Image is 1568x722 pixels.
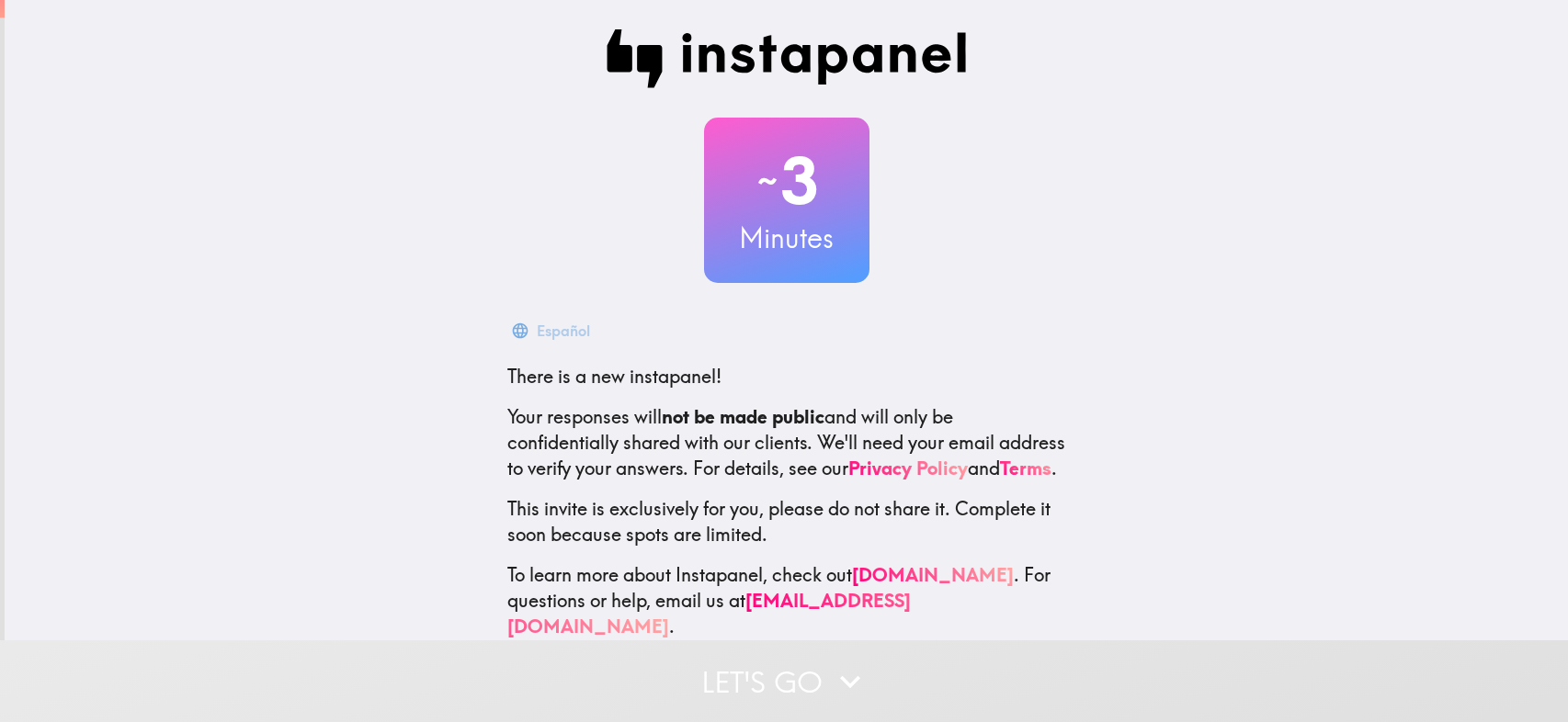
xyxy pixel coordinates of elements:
img: Instapanel [607,29,967,88]
a: Privacy Policy [848,457,968,479]
h3: Minutes [704,219,869,257]
b: not be made public [662,405,824,428]
a: Terms [1000,457,1051,479]
span: ~ [755,153,780,209]
button: Español [507,312,597,349]
p: To learn more about Instapanel, check out . For questions or help, email us at . [507,562,1066,639]
span: There is a new instapanel! [507,365,722,388]
a: [EMAIL_ADDRESS][DOMAIN_NAME] [507,589,911,637]
p: Your responses will and will only be confidentially shared with our clients. We'll need your emai... [507,404,1066,481]
div: Español [537,318,590,344]
p: This invite is exclusively for you, please do not share it. Complete it soon because spots are li... [507,496,1066,547]
a: [DOMAIN_NAME] [852,563,1014,586]
h2: 3 [704,143,869,219]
